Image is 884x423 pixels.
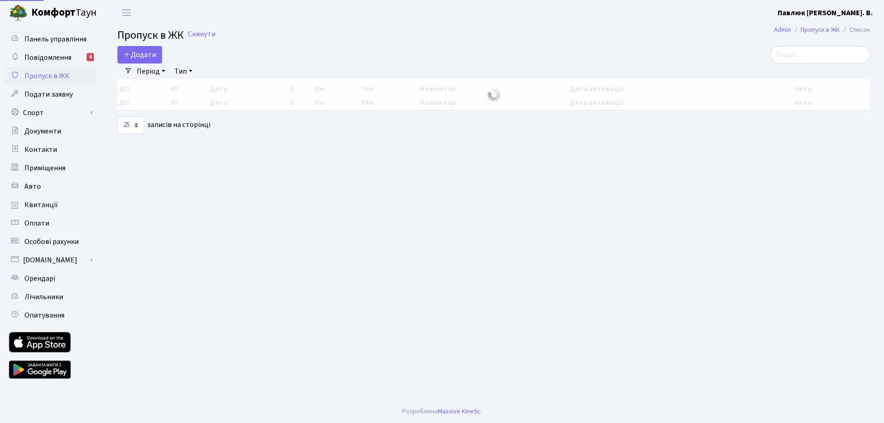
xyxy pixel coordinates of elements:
[774,25,791,35] a: Admin
[117,116,144,134] select: записів на сторінці
[5,269,97,288] a: Орендарі
[24,218,49,228] span: Оплати
[5,159,97,177] a: Приміщення
[24,145,57,155] span: Контакти
[778,7,873,18] a: Павлюк [PERSON_NAME]. В.
[402,406,482,417] div: Розроблено .
[487,87,501,102] img: Обробка...
[770,46,870,64] input: Пошук...
[5,251,97,269] a: [DOMAIN_NAME]
[31,5,97,21] span: Таун
[5,67,97,85] a: Пропуск в ЖК
[801,25,840,35] a: Пропуск в ЖК
[760,20,884,40] nav: breadcrumb
[778,8,873,18] b: Павлюк [PERSON_NAME]. В.
[5,85,97,104] a: Подати заявку
[24,89,73,99] span: Подати заявку
[117,46,162,64] a: Додати
[24,292,63,302] span: Лічильники
[9,4,28,22] img: logo.png
[24,34,87,44] span: Панель управління
[5,104,97,122] a: Спорт
[87,53,94,61] div: 4
[840,25,870,35] li: Список
[5,196,97,214] a: Квитанції
[24,163,65,173] span: Приміщення
[24,200,58,210] span: Квитанції
[24,181,41,191] span: Авто
[24,71,70,81] span: Пропуск в ЖК
[438,406,481,416] a: Massive Kinetic
[5,214,97,232] a: Оплати
[24,126,61,136] span: Документи
[171,64,196,79] a: Тип
[5,48,97,67] a: Повідомлення4
[24,52,71,63] span: Повідомлення
[5,122,97,140] a: Документи
[24,273,55,284] span: Орендарі
[24,237,79,247] span: Особові рахунки
[5,177,97,196] a: Авто
[117,116,210,134] label: записів на сторінці
[5,288,97,306] a: Лічильники
[5,30,97,48] a: Панель управління
[5,232,97,251] a: Особові рахунки
[133,64,169,79] a: Період
[117,27,184,43] span: Пропуск в ЖК
[31,5,76,20] b: Комфорт
[115,5,138,20] button: Переключити навігацію
[123,50,156,60] span: Додати
[5,140,97,159] a: Контакти
[5,306,97,324] a: Опитування
[24,310,64,320] span: Опитування
[188,30,215,39] a: Скинути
